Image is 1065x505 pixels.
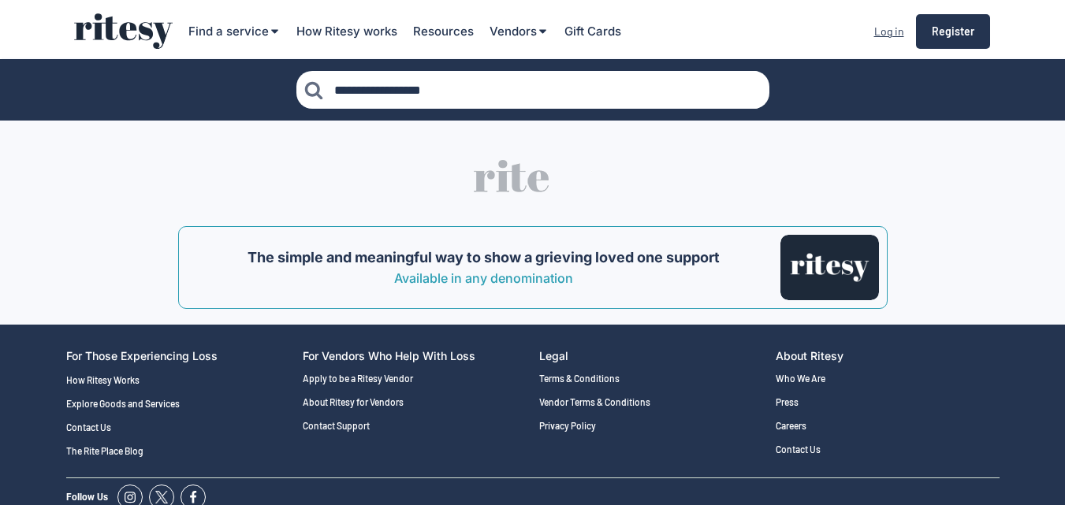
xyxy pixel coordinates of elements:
[303,421,527,432] a: Contact Support
[303,348,527,364] div: For Vendors Who Help With Loss
[296,23,397,39] div: How Ritesy works
[188,23,269,39] div: Find a service
[303,397,527,408] a: About Ritesy for Vendors
[66,422,290,433] a: Contact Us
[539,421,763,432] a: Privacy Policy
[66,399,290,410] a: Explore Goods and Services
[66,446,290,457] a: The Rite Place Blog
[66,348,290,366] div: For Those Experiencing Loss
[474,160,592,202] img: rietsygif3.gif
[539,373,763,384] a: Terms & Conditions
[539,397,763,408] a: Vendor Terms & Conditions
[780,235,879,300] img: ritesy_gift_card1.png
[74,13,173,49] img: ritesy-logo-colour%403x%20%281%29.svg
[776,373,1000,384] a: Who We Are
[155,491,168,503] img: Follow us on X (Formerly Twitter)
[490,23,537,39] div: Vendors
[776,444,1000,455] a: Contact Us
[916,14,990,49] button: Register
[66,491,108,504] div: Follow Us
[776,421,1000,432] a: Careers
[776,348,1000,364] div: About Ritesy
[394,270,573,286] font: Available in any denomination
[413,23,474,39] div: Resources
[539,348,763,364] div: Legal
[248,249,720,265] strong: The simple and meaningful way to show a grieving loved one support
[776,397,1000,408] a: Press
[66,375,290,386] a: How Ritesy Works
[303,373,527,384] a: Apply to be a Ritesy Vendor
[564,23,621,39] div: Gift Cards
[874,22,904,41] div: Log in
